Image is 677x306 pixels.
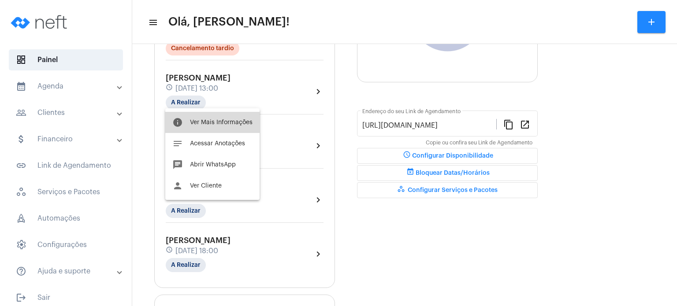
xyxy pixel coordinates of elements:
mat-icon: chat [172,159,183,170]
span: Acessar Anotações [190,140,245,147]
mat-icon: notes [172,138,183,149]
span: Ver Cliente [190,183,222,189]
mat-icon: info [172,117,183,128]
span: Abrir WhatsApp [190,162,236,168]
span: Ver Mais Informações [190,119,253,125]
mat-icon: person [172,181,183,191]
